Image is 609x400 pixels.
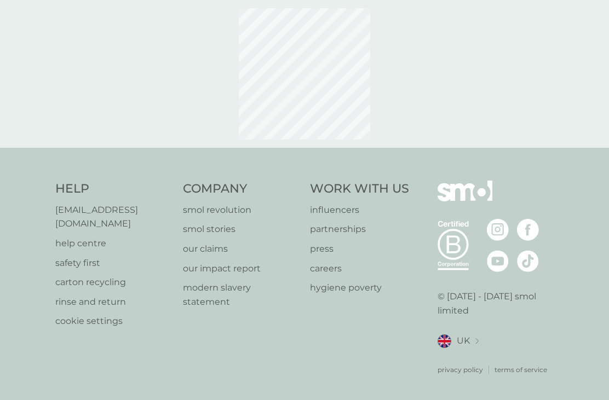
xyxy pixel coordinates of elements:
a: partnerships [310,222,409,236]
a: [EMAIL_ADDRESS][DOMAIN_NAME] [55,203,172,231]
img: visit the smol Youtube page [487,250,509,272]
h4: Help [55,181,172,198]
a: privacy policy [438,364,483,375]
a: modern slavery statement [183,281,300,309]
img: visit the smol Facebook page [517,219,539,241]
a: smol stories [183,222,300,236]
a: our claims [183,242,300,256]
img: visit the smol Tiktok page [517,250,539,272]
a: our impact report [183,262,300,276]
a: rinse and return [55,295,172,309]
img: select a new location [475,338,479,344]
a: terms of service [495,364,547,375]
a: cookie settings [55,314,172,328]
h4: Work With Us [310,181,409,198]
a: influencers [310,203,409,217]
img: visit the smol Instagram page [487,219,509,241]
img: UK flag [438,334,451,348]
a: help centre [55,236,172,251]
a: careers [310,262,409,276]
p: © [DATE] - [DATE] smol limited [438,289,554,317]
a: carton recycling [55,275,172,289]
span: UK [457,334,470,348]
a: press [310,242,409,256]
h4: Company [183,181,300,198]
a: safety first [55,256,172,270]
img: smol [438,181,492,218]
a: hygiene poverty [310,281,409,295]
a: smol revolution [183,203,300,217]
